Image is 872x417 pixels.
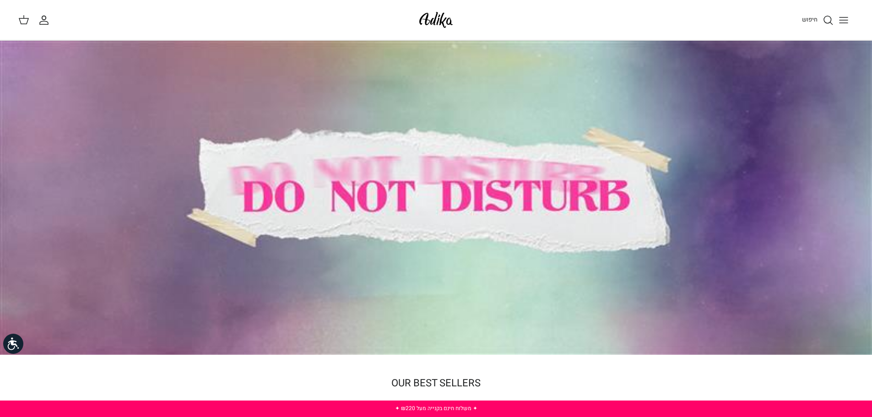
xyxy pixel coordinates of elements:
[395,404,477,412] a: ✦ משלוח חינם בקנייה מעל ₪220 ✦
[38,15,53,26] a: החשבון שלי
[834,10,854,30] button: Toggle menu
[802,15,834,26] a: חיפוש
[417,9,455,31] img: Adika IL
[802,15,818,24] span: חיפוש
[391,376,481,390] a: OUR BEST SELLERS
